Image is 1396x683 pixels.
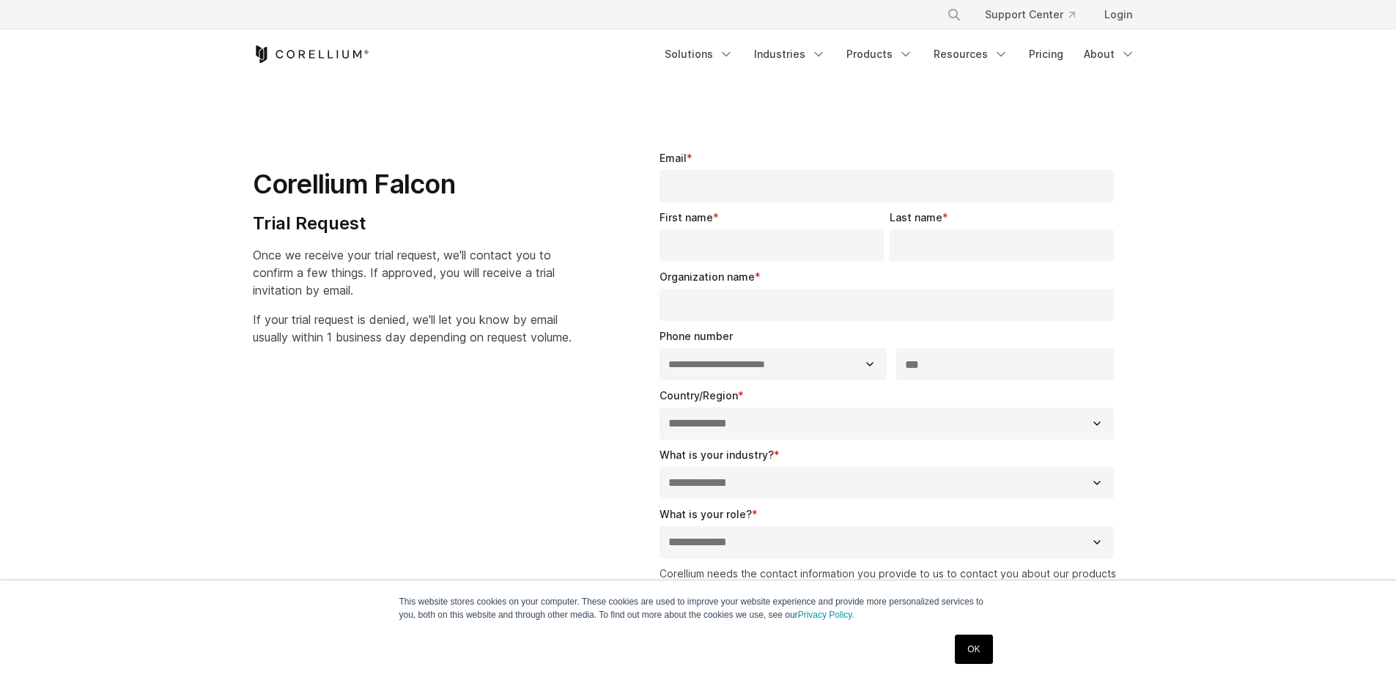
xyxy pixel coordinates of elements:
span: Email [660,152,687,164]
a: Industries [745,41,835,67]
h1: Corellium Falcon [253,168,572,201]
span: Once we receive your trial request, we'll contact you to confirm a few things. If approved, you w... [253,248,555,298]
div: Navigation Menu [656,41,1144,67]
div: Navigation Menu [929,1,1144,28]
span: Country/Region [660,389,738,402]
p: Corellium needs the contact information you provide to us to contact you about our products and s... [660,566,1120,627]
span: Phone number [660,330,733,342]
a: Privacy Policy. [798,610,854,620]
h4: Trial Request [253,213,572,235]
span: Organization name [660,270,755,283]
span: What is your role? [660,508,752,520]
a: Login [1093,1,1144,28]
span: Last name [890,211,942,224]
span: What is your industry? [660,448,774,461]
span: First name [660,211,713,224]
a: Corellium Home [253,45,369,63]
a: Pricing [1020,41,1072,67]
a: Solutions [656,41,742,67]
span: If your trial request is denied, we'll let you know by email usually within 1 business day depend... [253,312,572,344]
a: About [1075,41,1144,67]
a: Resources [925,41,1017,67]
a: Products [838,41,922,67]
a: OK [955,635,992,664]
p: This website stores cookies on your computer. These cookies are used to improve your website expe... [399,595,997,621]
button: Search [941,1,967,28]
a: Support Center [973,1,1087,28]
